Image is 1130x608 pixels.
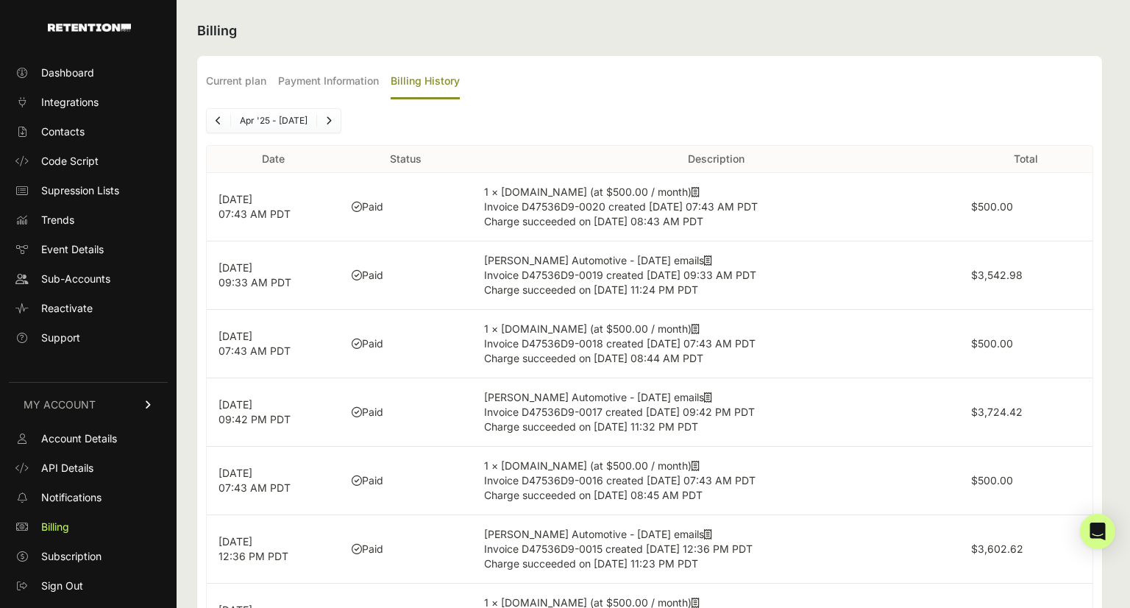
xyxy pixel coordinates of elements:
span: Invoice D47536D9-0018 created [DATE] 07:43 AM PDT [484,337,756,350]
label: $3,602.62 [971,542,1023,555]
a: Supression Lists [9,179,168,202]
a: Billing [9,515,168,539]
td: 1 × [DOMAIN_NAME] (at $500.00 / month) [472,310,959,378]
th: Description [472,146,959,173]
label: $500.00 [971,337,1013,350]
a: Trends [9,208,168,232]
span: Invoice D47536D9-0015 created [DATE] 12:36 PM PDT [484,542,753,555]
span: Event Details [41,242,104,257]
span: Charge succeeded on [DATE] 11:24 PM PDT [484,283,698,296]
span: Code Script [41,154,99,169]
td: [PERSON_NAME] Automotive - [DATE] emails [472,241,959,310]
span: Contacts [41,124,85,139]
th: Status [340,146,473,173]
label: Billing History [391,65,460,99]
td: Paid [340,515,473,584]
span: Billing [41,520,69,534]
span: Dashboard [41,66,94,80]
span: Support [41,330,80,345]
label: Payment Information [278,65,379,99]
span: Invoice D47536D9-0019 created [DATE] 09:33 AM PDT [484,269,756,281]
a: MY ACCOUNT [9,382,168,427]
td: Paid [340,447,473,515]
p: [DATE] 07:43 AM PDT [218,329,328,358]
span: Reactivate [41,301,93,316]
a: Previous [207,109,230,132]
td: 1 × [DOMAIN_NAME] (at $500.00 / month) [472,447,959,515]
a: Event Details [9,238,168,261]
label: $3,542.98 [971,269,1023,281]
span: Account Details [41,431,117,446]
span: Subscription [41,549,102,564]
a: Sub-Accounts [9,267,168,291]
span: Charge succeeded on [DATE] 11:32 PM PDT [484,420,698,433]
span: Supression Lists [41,183,119,198]
td: [PERSON_NAME] Automotive - [DATE] emails [472,515,959,584]
p: [DATE] 07:43 AM PDT [218,466,328,495]
a: Contacts [9,120,168,144]
label: $500.00 [971,474,1013,487]
a: API Details [9,456,168,480]
a: Account Details [9,427,168,450]
label: $3,724.42 [971,406,1023,418]
label: Current plan [206,65,266,99]
span: Charge succeeded on [DATE] 11:23 PM PDT [484,557,698,570]
td: Paid [340,310,473,378]
span: Trends [41,213,74,227]
span: MY ACCOUNT [24,397,96,412]
span: API Details [41,461,93,476]
span: Sub-Accounts [41,272,110,286]
a: Code Script [9,149,168,173]
span: Integrations [41,95,99,110]
span: Notifications [41,490,102,505]
a: Next [317,109,341,132]
span: Invoice D47536D9-0016 created [DATE] 07:43 AM PDT [484,474,756,487]
h2: Billing [197,21,1102,41]
a: Support [9,326,168,350]
th: Date [207,146,340,173]
li: Apr '25 - [DATE] [230,115,316,127]
p: [DATE] 07:43 AM PDT [218,192,328,222]
a: Integrations [9,91,168,114]
a: Notifications [9,486,168,509]
span: Charge succeeded on [DATE] 08:44 AM PDT [484,352,703,364]
a: Dashboard [9,61,168,85]
a: Subscription [9,545,168,568]
th: Total [959,146,1092,173]
td: Paid [340,173,473,241]
span: Invoice D47536D9-0020 created [DATE] 07:43 AM PDT [484,200,758,213]
span: Charge succeeded on [DATE] 08:45 AM PDT [484,489,703,501]
label: $500.00 [971,200,1013,213]
span: Invoice D47536D9-0017 created [DATE] 09:42 PM PDT [484,406,755,418]
span: Sign Out [41,579,83,593]
td: 1 × [DOMAIN_NAME] (at $500.00 / month) [472,173,959,241]
img: Retention.com [48,24,131,32]
td: [PERSON_NAME] Automotive - [DATE] emails [472,378,959,447]
td: Paid [340,378,473,447]
div: Open Intercom Messenger [1080,514,1115,549]
p: [DATE] 12:36 PM PDT [218,534,328,564]
p: [DATE] 09:42 PM PDT [218,397,328,427]
span: Charge succeeded on [DATE] 08:43 AM PDT [484,215,703,227]
a: Reactivate [9,297,168,320]
a: Sign Out [9,574,168,598]
td: Paid [340,241,473,310]
p: [DATE] 09:33 AM PDT [218,261,328,290]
